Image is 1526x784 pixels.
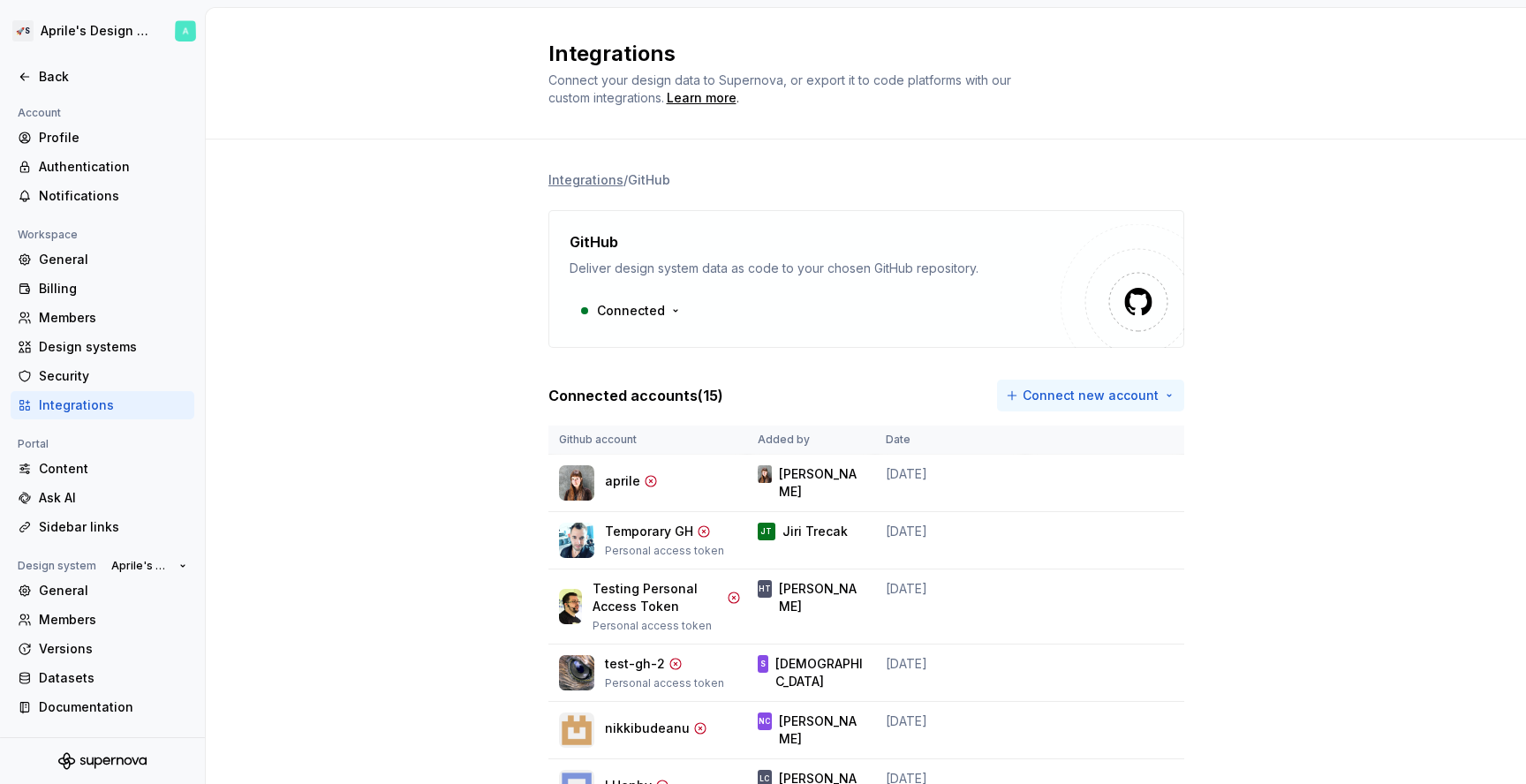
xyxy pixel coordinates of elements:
a: Members [11,304,194,332]
p: test-gh-2 [605,655,665,673]
th: Date [875,426,1025,455]
div: Design systems [39,338,187,356]
div: Workspace [11,224,85,245]
a: Learn more [667,89,737,107]
p: nikkibudeanu [605,720,690,737]
p: [PERSON_NAME] [779,465,864,501]
a: Documentation [11,693,194,721]
div: S [760,655,766,673]
div: Profile [39,129,187,147]
a: Profile [11,124,194,152]
td: [DATE] [875,702,1025,759]
a: Back [11,63,194,91]
span: Connect new account [1023,387,1159,404]
span: . [664,92,739,105]
a: General [11,577,194,605]
div: Back [39,68,187,86]
a: Notifications [11,182,194,210]
a: Ask AI [11,484,194,512]
img: Artem [175,20,196,41]
div: Datasets [39,669,187,687]
a: Versions [11,635,194,663]
li: / [623,172,628,187]
button: Connect new account [997,380,1184,411]
div: Authentication [39,158,187,176]
svg: Supernova Logo [58,752,147,770]
th: Added by [747,426,875,455]
div: General [39,251,187,268]
div: HT [759,580,771,598]
p: Temporary GH [605,523,693,540]
div: Notifications [39,187,187,205]
a: Design systems [11,333,194,361]
div: Security [39,367,187,385]
a: General [11,245,194,274]
p: Personal access token [593,619,736,633]
div: Deliver design system data as code to your chosen GitHub repository. [570,260,1061,277]
td: [DATE] [875,455,1025,512]
span: Aprile's Design System [111,559,172,573]
div: Versions [39,640,187,658]
div: Portal [11,433,56,455]
a: Authentication [11,153,194,181]
img: JiriTrecak [559,523,594,558]
div: Members [39,309,187,327]
div: Sidebar links [39,518,187,536]
div: Content [39,460,187,478]
p: Personal access token [605,544,724,558]
button: 🚀SAprile's Design SystemArtem [4,11,201,50]
a: Integrations [548,171,623,189]
div: NC [759,712,770,730]
p: Connected accounts ( 15 ) [548,385,723,406]
div: 🚀S [12,20,34,41]
div: Documentation [39,698,187,716]
div: Ask AI [39,489,187,507]
div: JT [760,523,772,540]
a: Members [11,606,194,634]
a: Content [11,455,194,483]
p: Personal access token [605,676,724,690]
td: [DATE] [875,512,1025,569]
p: [PERSON_NAME] [779,580,864,615]
div: Integrations [39,396,187,414]
h4: GitHub [570,231,618,253]
a: Sidebar links [11,513,194,541]
img: tchief [559,655,594,690]
button: Connected [570,295,691,327]
p: aprile [605,472,640,490]
span: Connect your design data to Supernova, or export it to code platforms with our custom integrations. [548,72,1015,105]
div: Members [39,611,187,629]
td: [DATE] [875,569,1025,645]
h2: Integrations [548,40,1163,68]
p: Testing Personal Access Token [593,580,722,615]
a: Integrations [11,391,194,419]
div: Account [11,102,68,124]
div: Design system [11,555,103,577]
a: Billing [11,275,194,303]
p: [PERSON_NAME] [779,712,864,748]
th: Github account [548,426,747,455]
div: Aprile's Design System [41,22,154,40]
a: Security [11,362,194,390]
p: Jiri Trecak [782,523,848,540]
p: Connected [597,302,665,320]
div: General [39,582,187,599]
a: Datasets [11,664,194,692]
img: aprile [559,465,594,501]
p: [DEMOGRAPHIC_DATA] [775,655,864,690]
img: Aprile Elcich [758,465,773,483]
img: honzatmn [559,589,583,624]
td: [DATE] [875,645,1025,702]
img: nikkibudeanu [559,712,594,748]
div: Billing [39,280,187,298]
li: GitHub [628,172,670,187]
